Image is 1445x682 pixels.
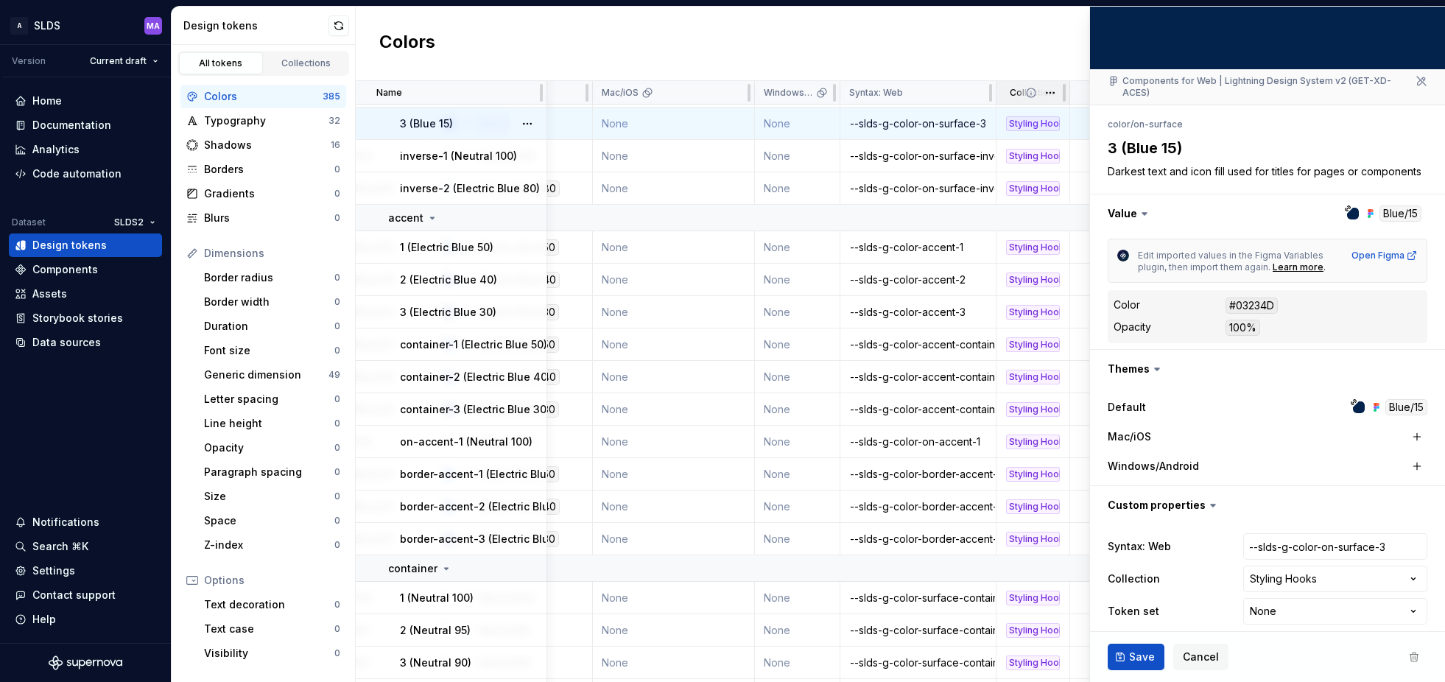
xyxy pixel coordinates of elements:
td: None [593,264,755,296]
div: Styling Hooks [1006,499,1060,514]
td: None [593,231,755,264]
a: Visibility0 [198,641,346,665]
button: Cancel [1173,644,1228,670]
div: --slds-g-color-accent-container-2 [841,370,995,384]
td: None [1070,582,1156,614]
div: Styling Hooks [1006,655,1060,670]
div: --slds-g-color-on-surface-inverse-1 [841,149,995,164]
a: Home [9,89,162,113]
td: None [593,582,755,614]
td: None [755,426,840,458]
td: None [1070,108,1156,140]
p: container-3 (Electric Blue 30) [400,402,550,417]
div: Blue/15 [1385,399,1427,415]
div: Assets [32,286,67,301]
div: Text decoration [204,597,334,612]
a: Z-index0 [198,533,346,557]
p: 1 (Neutral 100) [400,591,474,605]
input: Empty [1243,533,1427,560]
p: Mac/iOS [602,87,639,99]
div: 0 [334,164,340,175]
a: Components [9,258,162,281]
div: Styling Hooks [1006,435,1060,449]
div: Styling Hooks [1006,240,1060,255]
div: Notifications [32,515,99,530]
label: Token set [1108,604,1159,619]
svg: Supernova Logo [49,655,122,670]
p: container-2 (Electric Blue 40) [400,370,551,384]
td: None [593,458,755,491]
a: Text case0 [198,617,346,641]
a: Letter spacing0 [198,387,346,411]
td: None [755,582,840,614]
div: Dimensions [204,246,340,261]
div: 32 [328,115,340,127]
div: 0 [334,539,340,551]
button: SLDS2 [108,212,162,233]
div: Collections [270,57,343,69]
p: accent [388,211,423,225]
div: --slds-g-color-accent-3 [841,305,995,320]
div: Typography [204,113,328,128]
label: Windows/Android [1108,459,1199,474]
a: Documentation [9,113,162,137]
div: Line height [204,416,334,431]
div: Styling Hooks [1006,467,1060,482]
p: Windows/Android [764,87,813,99]
div: Styling Hooks [1006,337,1060,352]
div: Space [204,513,334,528]
td: None [1070,140,1156,172]
td: None [755,231,840,264]
div: Gradients [204,186,334,201]
div: Letter spacing [204,392,334,407]
td: None [1070,328,1156,361]
span: Cancel [1183,650,1219,664]
textarea: Darkest text and icon fill used for titles for pages or components [1105,161,1424,182]
div: Data sources [32,335,101,350]
a: Storybook stories [9,306,162,330]
div: --slds-g-color-border-accent-3 [841,532,995,546]
li: on-surface [1133,119,1183,130]
div: #03234D [1226,298,1278,314]
td: None [593,172,755,205]
td: None [755,296,840,328]
div: Design tokens [32,238,107,253]
a: Shadows16 [180,133,346,157]
a: Gradients0 [180,182,346,205]
td: None [1070,231,1156,264]
a: Line height0 [198,412,346,435]
button: Help [9,608,162,631]
div: Border radius [204,270,334,285]
div: Opacity [204,440,334,455]
td: None [1070,393,1156,426]
div: All tokens [184,57,258,69]
p: inverse-1 (Neutral 100) [400,149,517,164]
span: Current draft [90,55,147,67]
a: Code automation [9,162,162,186]
div: Analytics [32,142,80,157]
div: Open Figma [1351,250,1418,261]
div: Styling Hooks [1006,273,1060,287]
label: Mac/iOS [1108,429,1151,444]
div: --slds-g-color-border-accent-1 [841,467,995,482]
div: Storybook stories [32,311,123,326]
div: Styling Hooks [1006,116,1060,131]
td: None [755,491,840,523]
div: Settings [32,563,75,578]
li: / [1131,119,1133,130]
a: Border width0 [198,290,346,314]
a: Settings [9,559,162,583]
div: 0 [334,442,340,454]
td: None [755,328,840,361]
div: --slds-g-color-on-surface-3 [841,116,995,131]
td: None [1070,264,1156,296]
div: Styling Hooks [1006,591,1060,605]
a: Blurs0 [180,206,346,230]
div: 0 [334,272,340,284]
p: 2 (Neutral 95) [400,623,471,638]
td: None [593,491,755,523]
td: None [755,523,840,555]
div: --slds-g-color-surface-container-1 [841,591,995,605]
div: Shadows [204,138,331,152]
a: Duration0 [198,314,346,338]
